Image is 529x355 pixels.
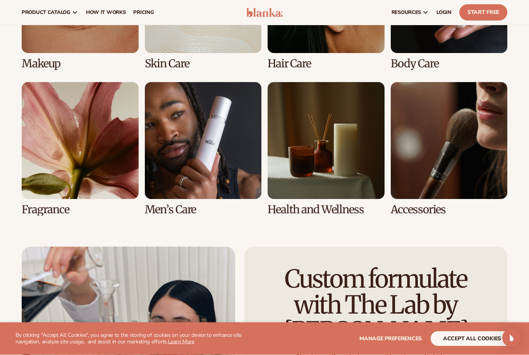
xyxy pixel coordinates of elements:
h2: Custom formulate with The Lab by [PERSON_NAME] [266,266,486,345]
a: Start Free [459,4,507,21]
div: 8 / 8 [391,82,508,216]
h3: Skin Care [145,58,262,70]
div: Open Intercom Messenger [502,329,521,347]
span: How It Works [86,9,126,15]
img: logo [246,8,283,17]
div: 5 / 8 [22,82,139,216]
span: LOGIN [436,9,452,15]
p: By clicking "Accept All Cookies", you agree to the storing of cookies on your device to enhance s... [15,332,264,345]
a: Learn More [168,338,194,345]
h3: Body Care [391,58,508,70]
span: Manage preferences [359,335,422,342]
button: accept all cookies [431,331,514,346]
h3: Hair Care [268,58,385,70]
div: 6 / 8 [145,82,262,216]
span: resources [392,9,421,15]
h3: Makeup [22,58,139,70]
button: Manage preferences [359,331,422,346]
span: product catalog [22,9,70,15]
span: pricing [133,9,154,15]
div: 7 / 8 [268,82,385,216]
